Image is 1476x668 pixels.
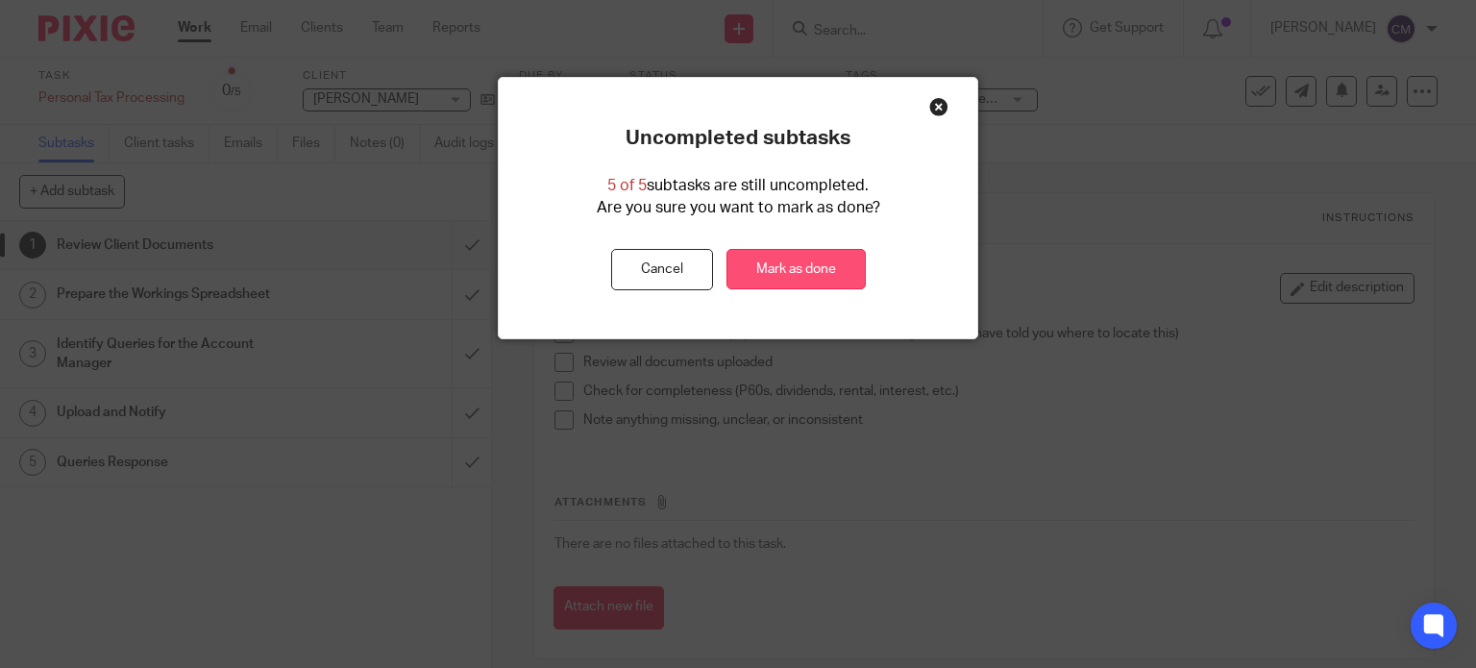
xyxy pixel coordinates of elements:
div: Close this dialog window [929,97,948,116]
button: Cancel [611,249,713,290]
p: subtasks are still uncompleted. [607,175,869,197]
span: 5 of 5 [607,178,647,193]
p: Are you sure you want to mark as done? [597,197,880,219]
p: Uncompleted subtasks [626,126,850,151]
a: Mark as done [726,249,866,290]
